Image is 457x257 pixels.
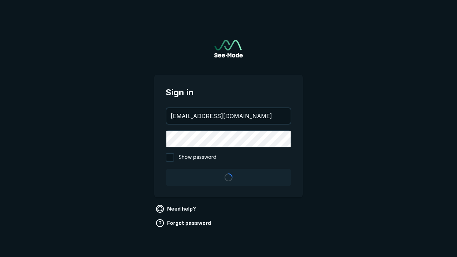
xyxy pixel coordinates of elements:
img: See-Mode Logo [214,40,243,57]
a: Go to sign in [214,40,243,57]
a: Need help? [154,203,199,215]
span: Sign in [166,86,291,99]
input: your@email.com [166,108,291,124]
span: Show password [179,153,216,162]
a: Forgot password [154,217,214,229]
